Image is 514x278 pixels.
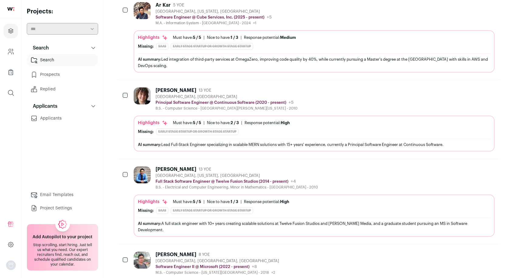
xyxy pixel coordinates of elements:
[27,112,98,124] a: Applicants
[267,15,272,19] span: +5
[280,36,296,39] span: Medium
[156,128,238,135] div: Early Stage Startup or Growth Stage Startup
[156,185,318,190] div: B.S. - Electrical and Computer Engineering, Minor in Mathematics - [GEOGRAPHIC_DATA] - 2010
[33,234,92,240] h2: Add Autopilot to your project
[4,24,18,38] a: Projects
[156,270,279,275] div: M.S. - Computer Science - [US_STATE][GEOGRAPHIC_DATA] - 2018
[27,100,98,112] button: Applicants
[138,57,161,61] span: AI summary:
[280,200,289,204] span: High
[134,87,495,151] a: [PERSON_NAME] 13 YOE [GEOGRAPHIC_DATA], [GEOGRAPHIC_DATA] Principal Software Engineer @ Continuou...
[207,120,239,125] div: Nice to have:
[156,87,196,93] div: [PERSON_NAME]
[253,21,256,25] span: +1
[138,222,161,225] span: AI summary:
[156,15,264,20] p: Software Engineer @ Cube Services, Inc. (2025 - present)
[27,224,98,271] a: Add Autopilot to your project Stop scrolling, start hiring. Just tell us what you need. Our exper...
[134,2,495,73] a: Ar Kar 5 YOE [GEOGRAPHIC_DATA], [US_STATE], [GEOGRAPHIC_DATA] Software Engineer @ Cube Services, ...
[271,271,275,274] span: +2
[231,121,239,125] span: 2 / 3
[27,83,98,95] a: Replied
[27,7,98,16] h2: Projects:
[156,43,168,50] div: SaaS
[156,9,272,14] div: [GEOGRAPHIC_DATA], [US_STATE], [GEOGRAPHIC_DATA]
[27,202,98,214] a: Project Settings
[27,189,98,201] a: Email Templates
[193,200,201,204] span: 5 / 5
[199,167,211,172] span: 13 YOE
[231,200,238,204] span: 1 / 3
[245,120,290,125] div: Response potential:
[231,36,238,39] span: 1 / 3
[156,264,249,269] p: Software Engineer II @ Microsoft (2022 - present)
[138,199,168,205] div: Highlights
[29,103,57,110] p: Applicants
[173,35,201,40] div: Must have:
[4,65,18,80] a: Company Lists
[289,100,293,105] span: +5
[156,106,297,111] div: B.S. - Computer Science - [GEOGRAPHIC_DATA][PERSON_NAME][US_STATE] - 2010
[156,207,168,214] div: SaaS
[199,88,211,93] span: 13 YOE
[173,199,289,204] ul: | |
[138,35,168,41] div: Highlights
[199,252,210,257] span: 8 YOE
[138,141,490,148] div: Lead Full-Stack Engineer specializing in scalable MERN solutions with 15+ years' experience, curr...
[173,199,201,204] div: Must have:
[207,199,238,204] div: Nice to have:
[193,121,201,125] span: 5 / 5
[138,143,161,147] span: AI summary:
[27,54,98,66] a: Search
[138,56,490,69] div: Led integration of third-party services at OmegaZero, improving code quality by 40%, while curren...
[138,129,154,134] div: Missing:
[138,208,154,213] div: Missing:
[244,199,289,204] div: Response potential:
[171,207,253,214] div: Early Stage Startup or Growth Stage Startup
[171,43,253,50] div: Early Stage Startup or Growth Stage Startup
[281,121,290,125] span: High
[156,100,286,105] p: Principal Software Engineer @ Continuous Software (2020 - present)
[173,35,296,40] ul: | |
[156,21,272,25] div: M.A. - Information System - [GEOGRAPHIC_DATA] - 2024
[31,242,94,267] div: Stop scrolling, start hiring. Just tell us what you need. Our expert recruiters find, reach out, ...
[134,252,151,269] img: 8a3cb5055a2112c9f32eac3783df6224b20ff3c2bd6a2fb21cd3f937681f0fed
[156,179,288,184] p: Full Stack Software Engineer @ Twelve Fusion Studios (2014 - present)
[291,179,296,184] span: +4
[134,166,495,237] a: [PERSON_NAME] 13 YOE [GEOGRAPHIC_DATA], [US_STATE], [GEOGRAPHIC_DATA] Full Stack Software Enginee...
[156,94,297,99] div: [GEOGRAPHIC_DATA], [GEOGRAPHIC_DATA]
[134,87,151,104] img: 27cae77914764e60fc2a2c8532501bd892523ca4d25fc14f513bf35d2094fb0e.jpg
[207,35,238,40] div: Nice to have:
[138,44,154,49] div: Missing:
[156,2,171,8] div: Ar Kar
[134,2,151,19] img: fa4fc251cb4e6ed9b4882a62d373e31a289975ca2b5536bde05eb5c09701d09d.jpg
[27,42,98,54] button: Search
[156,259,279,263] div: [GEOGRAPHIC_DATA], [GEOGRAPHIC_DATA], [GEOGRAPHIC_DATA]
[252,265,257,269] span: +8
[7,7,14,11] img: wellfound-shorthand-0d5821cbd27db2630d0214b213865d53afaa358527fdda9d0ea32b1df1b89c2c.svg
[193,36,201,39] span: 5 / 5
[244,35,296,40] div: Response potential:
[6,260,16,270] img: nopic.png
[6,260,16,270] button: Open dropdown
[27,69,98,81] a: Prospects
[134,166,151,183] img: c3a4565f786beb653406ebeed6d1ae9d103ea0b9a4c2b5e7d6b71d0d9ef9c6e4.jpg
[29,44,49,52] p: Search
[173,120,201,125] div: Must have:
[138,220,490,233] div: A full stack engineer with 10+ years creating scalable solutions at Twelve Fusion Studios and [PE...
[138,120,168,126] div: Highlights
[173,120,290,125] ul: | |
[156,166,196,172] div: [PERSON_NAME]
[156,173,318,178] div: [GEOGRAPHIC_DATA], [US_STATE], [GEOGRAPHIC_DATA]
[173,3,184,8] span: 5 YOE
[4,44,18,59] a: Company and ATS Settings
[156,252,196,258] div: [PERSON_NAME]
